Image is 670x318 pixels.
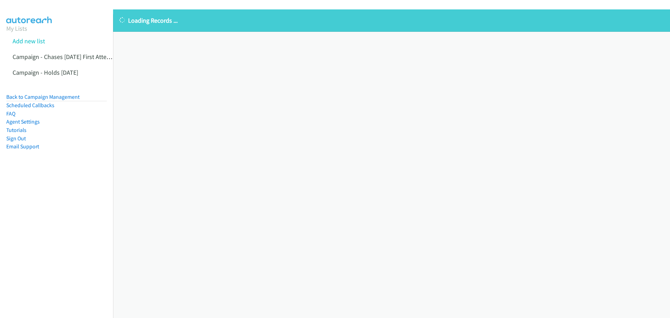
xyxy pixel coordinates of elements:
a: Campaign - Chases [DATE] First Attempts [13,53,120,61]
a: Email Support [6,143,39,150]
a: Sign Out [6,135,26,142]
p: Loading Records ... [119,16,664,25]
a: My Lists [6,24,27,32]
a: Tutorials [6,127,27,133]
a: Campaign - Holds [DATE] [13,68,78,76]
a: Agent Settings [6,118,40,125]
a: FAQ [6,110,15,117]
a: Add new list [13,37,45,45]
a: Back to Campaign Management [6,94,80,100]
a: Scheduled Callbacks [6,102,54,109]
